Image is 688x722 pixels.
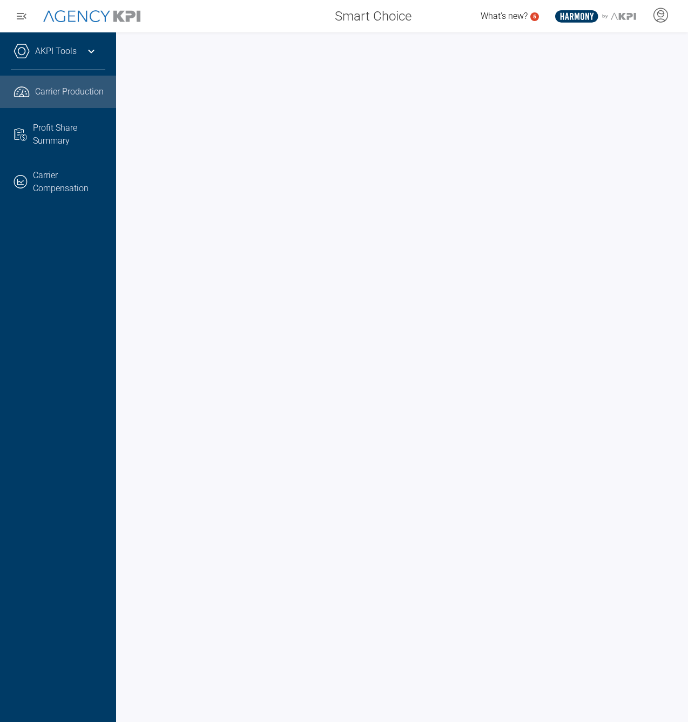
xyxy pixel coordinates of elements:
text: 5 [533,14,536,19]
a: AKPI Tools [35,45,77,58]
a: 5 [530,12,539,21]
span: Profit Share Summary [33,122,105,147]
img: AgencyKPI [43,10,140,23]
span: What's new? [481,11,528,21]
span: Carrier Production [35,85,104,98]
span: Smart Choice [335,6,412,26]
